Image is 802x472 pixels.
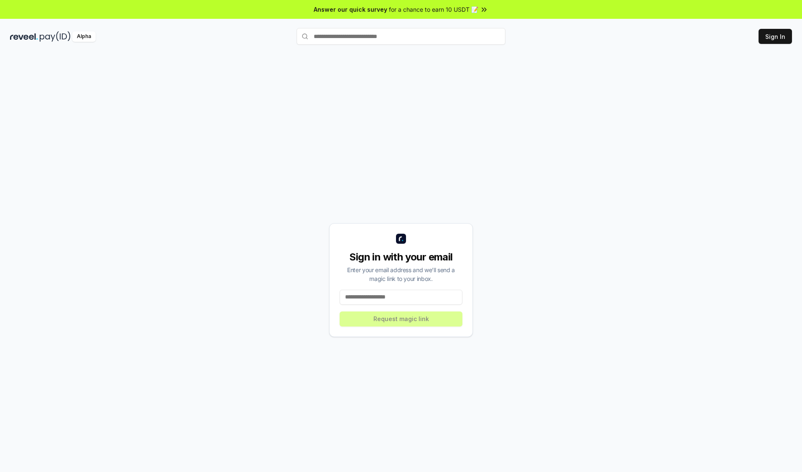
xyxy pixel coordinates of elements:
div: Alpha [72,31,96,42]
img: reveel_dark [10,31,38,42]
button: Sign In [759,29,792,44]
img: pay_id [40,31,71,42]
div: Enter your email address and we’ll send a magic link to your inbox. [340,265,462,283]
span: Answer our quick survey [314,5,387,14]
span: for a chance to earn 10 USDT 📝 [389,5,478,14]
img: logo_small [396,234,406,244]
div: Sign in with your email [340,250,462,264]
